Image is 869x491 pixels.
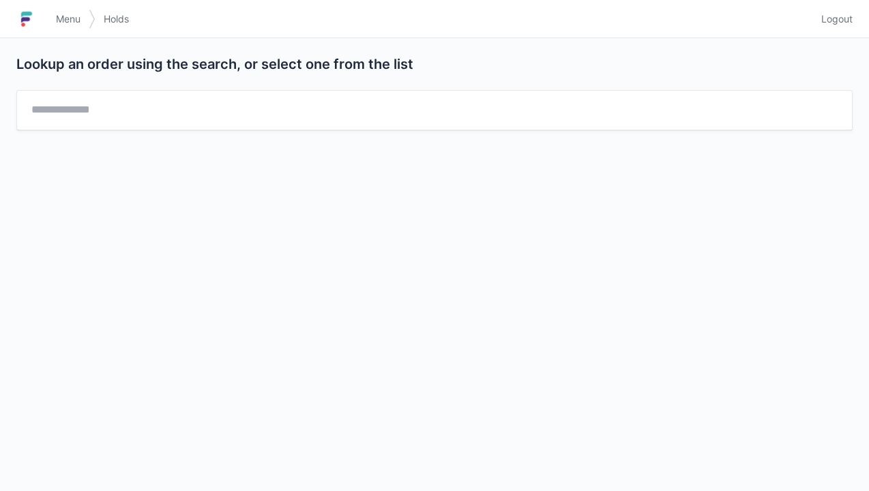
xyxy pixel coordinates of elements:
[104,12,129,26] span: Holds
[48,7,89,31] a: Menu
[16,55,842,74] h2: Lookup an order using the search, or select one from the list
[813,7,853,31] a: Logout
[95,7,137,31] a: Holds
[56,12,80,26] span: Menu
[89,3,95,35] img: svg>
[821,12,853,26] span: Logout
[16,8,37,30] img: logo-small.jpg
